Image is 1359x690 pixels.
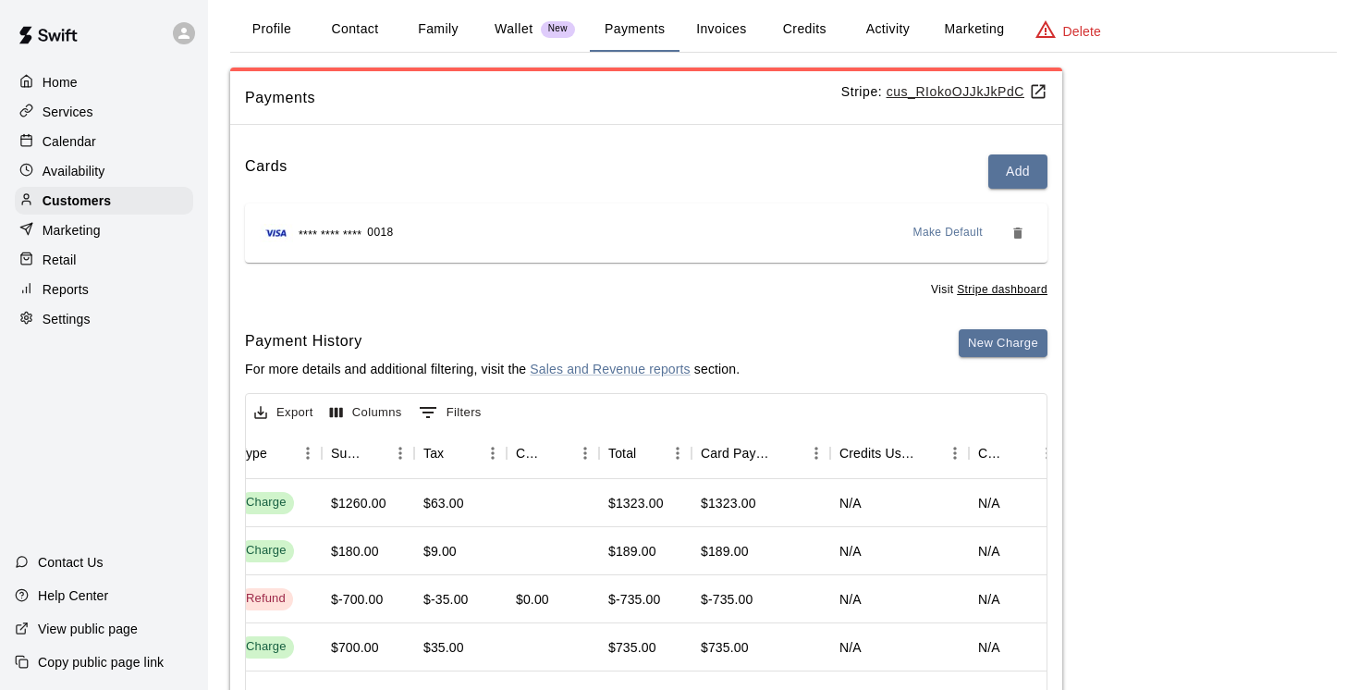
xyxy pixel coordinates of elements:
div: $735.00 [608,638,656,657]
div: Type [239,427,267,479]
div: $9.00 [423,542,457,561]
button: Credits [763,7,846,52]
div: Calendar [15,128,193,155]
div: Tax [414,427,507,479]
button: Menu [571,439,599,467]
a: Settings [15,305,193,333]
a: Sales and Revenue reports [530,362,690,376]
a: Marketing [15,216,193,244]
p: Delete [1063,22,1101,41]
a: Retail [15,246,193,274]
div: $-700.00 [331,590,383,609]
span: Payments [245,86,841,110]
div: Type [229,427,322,479]
p: Copy public page link [38,653,164,672]
p: Customers [43,191,111,210]
div: Charge [246,494,287,511]
p: Retail [43,251,77,269]
div: $-735.00 [608,590,660,609]
div: Credits Used [830,427,969,479]
button: Sort [1008,440,1034,466]
div: Credits Used [839,427,915,479]
button: Menu [664,439,692,467]
button: Family [397,7,480,52]
h6: Payment History [245,329,740,353]
div: Card Payment [701,427,777,479]
div: $0.00 [516,590,549,609]
button: Select columns [325,399,407,427]
span: 0018 [367,224,393,242]
div: N/A [978,590,1000,609]
div: N/A [839,542,862,561]
a: Stripe dashboard [957,283,1047,296]
button: Invoices [679,7,763,52]
span: New [541,23,575,35]
button: Menu [941,439,969,467]
h6: Cards [245,154,288,189]
p: Services [43,103,93,121]
button: Export [250,399,318,427]
div: N/A [978,542,1000,561]
button: Show filters [414,398,486,427]
div: N/A [839,638,862,657]
p: Stripe: [841,82,1047,102]
div: basic tabs example [230,7,1337,52]
button: Menu [294,439,322,467]
p: Help Center [38,586,108,605]
p: Home [43,73,78,92]
p: View public page [38,620,138,638]
button: Contact [313,7,397,52]
button: Sort [444,440,470,466]
div: $-35.00 [423,590,469,609]
div: Total [599,427,692,479]
div: $180.00 [331,542,379,561]
button: Menu [802,439,830,467]
div: $1323.00 [608,494,664,512]
button: Sort [267,440,293,466]
div: Custom Fee [516,427,545,479]
button: Sort [777,440,802,466]
button: Sort [545,440,571,466]
div: Refund [246,590,286,608]
button: Menu [479,439,507,467]
div: N/A [978,638,1000,657]
div: Charge [246,542,287,560]
div: Custom Fee [507,427,599,479]
div: $189.00 [608,542,656,561]
p: Calendar [43,132,96,151]
div: N/A [839,494,862,512]
button: Activity [846,7,929,52]
div: $700.00 [331,638,379,657]
a: Services [15,98,193,126]
button: Make Default [906,218,991,248]
div: Subtotal [331,427,361,479]
div: $735.00 [701,638,749,657]
div: N/A [839,590,862,609]
span: Make Default [913,224,984,242]
button: New Charge [959,329,1047,358]
a: Reports [15,276,193,303]
div: Tax [423,427,444,479]
p: Availability [43,162,105,180]
div: Coupon [969,427,1061,479]
a: Availability [15,157,193,185]
button: Menu [1034,439,1061,467]
div: Home [15,68,193,96]
div: $1323.00 [701,494,756,512]
div: $63.00 [423,494,464,512]
div: N/A [978,494,1000,512]
button: Marketing [929,7,1019,52]
u: cus_RIokoOJJkJkPdC [887,84,1047,99]
div: Charge [246,638,287,656]
p: Marketing [43,221,101,240]
button: Sort [636,440,662,466]
p: For more details and additional filtering, visit the section. [245,360,740,378]
div: Coupon [978,427,1008,479]
p: Contact Us [38,553,104,572]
